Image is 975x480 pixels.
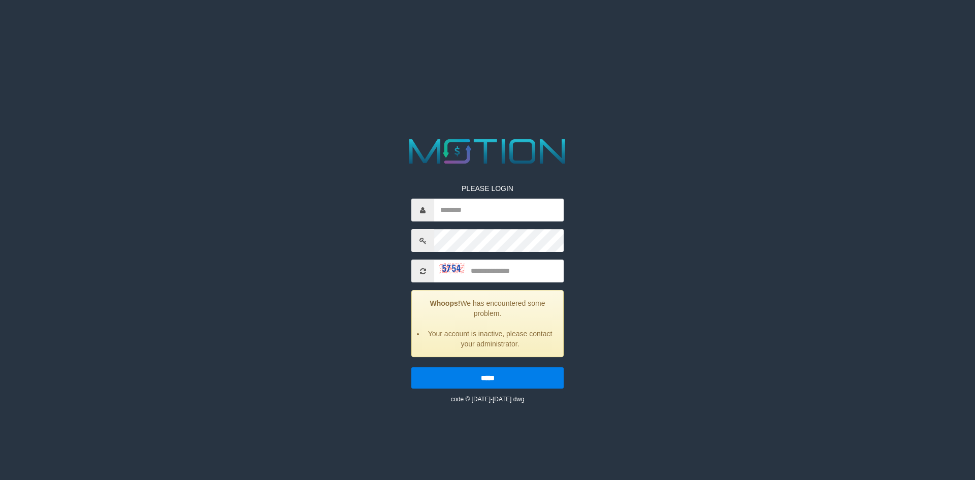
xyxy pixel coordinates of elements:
[450,396,524,403] small: code © [DATE]-[DATE] dwg
[411,183,564,194] p: PLEASE LOGIN
[425,329,556,349] li: Your account is inactive, please contact your administrator.
[430,299,461,307] strong: Whoops!
[402,135,573,168] img: MOTION_logo.png
[411,290,564,357] div: We has encountered some problem.
[439,263,465,273] img: captcha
